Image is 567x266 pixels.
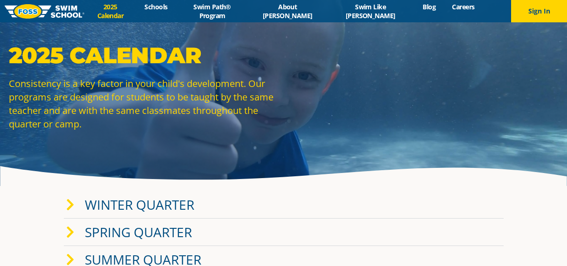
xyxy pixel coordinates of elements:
img: FOSS Swim School Logo [5,4,84,19]
a: Spring Quarter [85,223,192,241]
a: About [PERSON_NAME] [249,2,326,20]
a: Careers [444,2,483,11]
a: Winter Quarter [85,196,194,213]
p: Consistency is a key factor in your child's development. Our programs are designed for students t... [9,77,279,131]
a: 2025 Calendar [84,2,137,20]
a: Swim Path® Program [176,2,249,20]
strong: 2025 Calendar [9,42,201,69]
a: Swim Like [PERSON_NAME] [326,2,414,20]
a: Blog [415,2,444,11]
a: Schools [137,2,176,11]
